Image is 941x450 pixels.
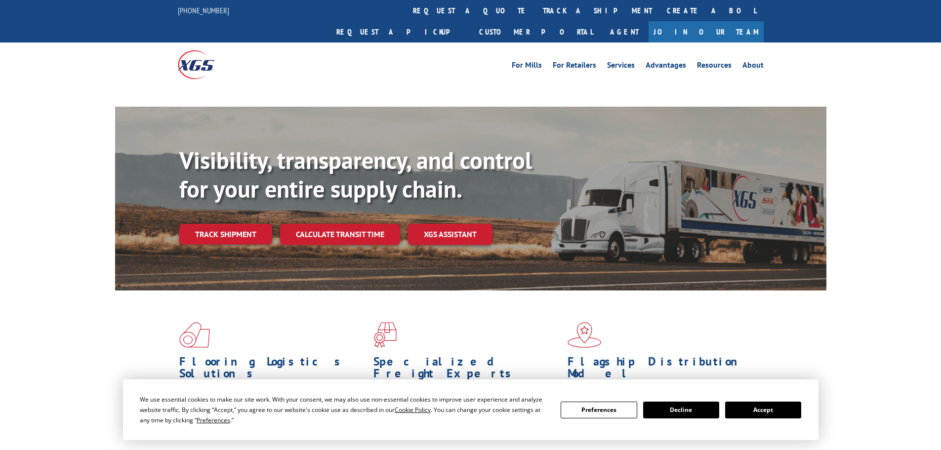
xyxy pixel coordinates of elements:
[725,402,801,418] button: Accept
[646,61,686,72] a: Advantages
[607,61,635,72] a: Services
[697,61,732,72] a: Resources
[472,21,600,42] a: Customer Portal
[395,406,431,414] span: Cookie Policy
[373,356,560,384] h1: Specialized Freight Experts
[179,224,272,245] a: Track shipment
[649,21,764,42] a: Join Our Team
[643,402,719,418] button: Decline
[600,21,649,42] a: Agent
[408,224,492,245] a: XGS ASSISTANT
[561,402,637,418] button: Preferences
[179,356,366,384] h1: Flooring Logistics Solutions
[123,379,818,440] div: Cookie Consent Prompt
[373,322,397,348] img: xgs-icon-focused-on-flooring-red
[553,61,596,72] a: For Retailers
[280,224,400,245] a: Calculate transit time
[178,5,229,15] a: [PHONE_NUMBER]
[329,21,472,42] a: Request a pickup
[568,322,602,348] img: xgs-icon-flagship-distribution-model-red
[742,61,764,72] a: About
[179,322,210,348] img: xgs-icon-total-supply-chain-intelligence-red
[197,416,230,424] span: Preferences
[568,356,754,384] h1: Flagship Distribution Model
[512,61,542,72] a: For Mills
[140,394,549,425] div: We use essential cookies to make our site work. With your consent, we may also use non-essential ...
[179,145,532,204] b: Visibility, transparency, and control for your entire supply chain.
